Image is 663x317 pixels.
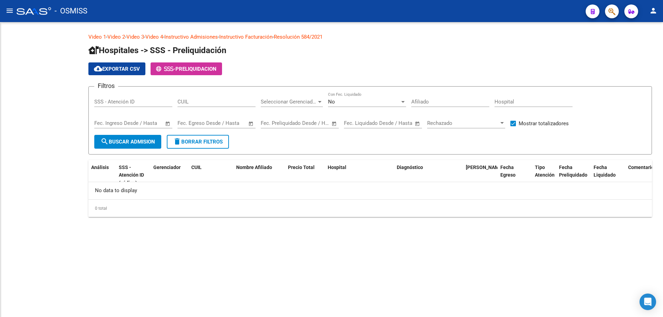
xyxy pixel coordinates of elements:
[88,200,652,217] div: 0 total
[206,120,240,126] input: End date
[397,165,423,170] span: Diagnóstico
[247,120,255,128] button: Open calendar
[94,65,102,73] mat-icon: cloud_download
[498,160,532,190] datatable-header-cell: Fecha Egreso
[649,7,657,15] mat-icon: person
[156,66,175,72] span: -
[94,120,117,126] input: Start date
[463,160,498,190] datatable-header-cell: Fecha Ingreso
[328,165,346,170] span: Hospital
[288,165,315,170] span: Precio Total
[167,135,229,149] button: Borrar Filtros
[191,165,202,170] span: CUIL
[414,120,422,128] button: Open calendar
[328,99,335,105] span: No
[285,160,325,190] datatable-header-cell: Precio Total
[123,120,156,126] input: End date
[94,81,118,91] h3: Filtros
[233,160,285,190] datatable-header-cell: Nombre Afiliado
[466,165,503,170] span: [PERSON_NAME]
[6,7,14,15] mat-icon: menu
[88,46,226,55] span: Hospitales -> SSS - Preliquidación
[88,182,652,199] div: No data to display
[519,119,569,128] span: Mostrar totalizadores
[261,120,283,126] input: Start date
[532,160,556,190] datatable-header-cell: Tipo Atención
[126,34,144,40] a: Video 3
[88,62,145,75] button: Exportar CSV
[94,135,161,149] button: Buscar admision
[173,139,223,145] span: Borrar Filtros
[261,99,317,105] span: Seleccionar Gerenciador
[330,120,338,128] button: Open calendar
[640,294,656,310] div: Open Intercom Messenger
[189,160,233,190] datatable-header-cell: CUIL
[164,120,172,128] button: Open calendar
[145,34,163,40] a: Video 4
[559,165,587,178] span: Fecha Preliquidado
[88,34,106,40] a: Video 1
[151,160,189,190] datatable-header-cell: Gerenciador
[94,66,140,72] span: Exportar CSV
[119,165,144,186] span: SSS - Atención ID (código)
[344,120,366,126] input: Start date
[88,33,652,41] p: - - - - - -
[594,165,616,178] span: Fecha Liquidado
[116,160,151,190] datatable-header-cell: SSS - Atención ID (código)
[177,120,200,126] input: Start date
[394,160,463,190] datatable-header-cell: Diagnóstico
[556,160,591,190] datatable-header-cell: Fecha Preliquidado
[100,139,155,145] span: Buscar admision
[236,165,272,170] span: Nombre Afiliado
[591,160,625,190] datatable-header-cell: Fecha Liquidado
[91,165,109,170] span: Análisis
[219,34,272,40] a: Instructivo Facturación
[173,137,181,146] mat-icon: delete
[535,165,555,178] span: Tipo Atención
[175,66,217,72] span: PRELIQUIDACION
[100,137,109,146] mat-icon: search
[88,160,116,190] datatable-header-cell: Análisis
[289,120,323,126] input: End date
[107,34,125,40] a: Video 2
[274,34,323,40] a: Resolución 584/2021
[164,34,218,40] a: Instructivo Admisiones
[500,165,516,178] span: Fecha Egreso
[153,165,181,170] span: Gerenciador
[55,3,87,19] span: - OSMISS
[427,120,499,126] span: Rechazado
[325,160,394,190] datatable-header-cell: Hospital
[373,120,406,126] input: End date
[151,62,222,75] button: -PRELIQUIDACION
